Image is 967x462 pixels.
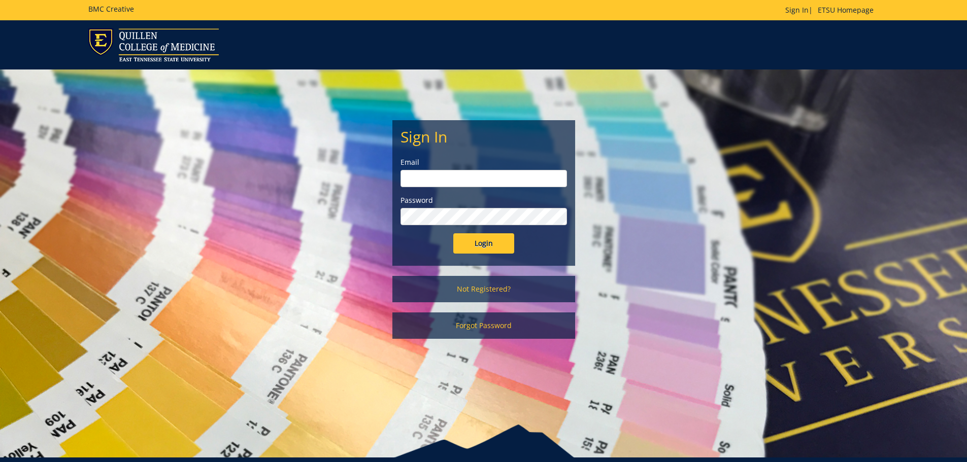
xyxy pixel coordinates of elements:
h5: BMC Creative [88,5,134,13]
input: Login [453,233,514,254]
a: ETSU Homepage [813,5,879,15]
p: | [785,5,879,15]
a: Not Registered? [392,276,575,302]
a: Sign In [785,5,809,15]
h2: Sign In [401,128,567,145]
img: ETSU logo [88,28,219,61]
label: Email [401,157,567,167]
a: Forgot Password [392,312,575,339]
label: Password [401,195,567,205]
